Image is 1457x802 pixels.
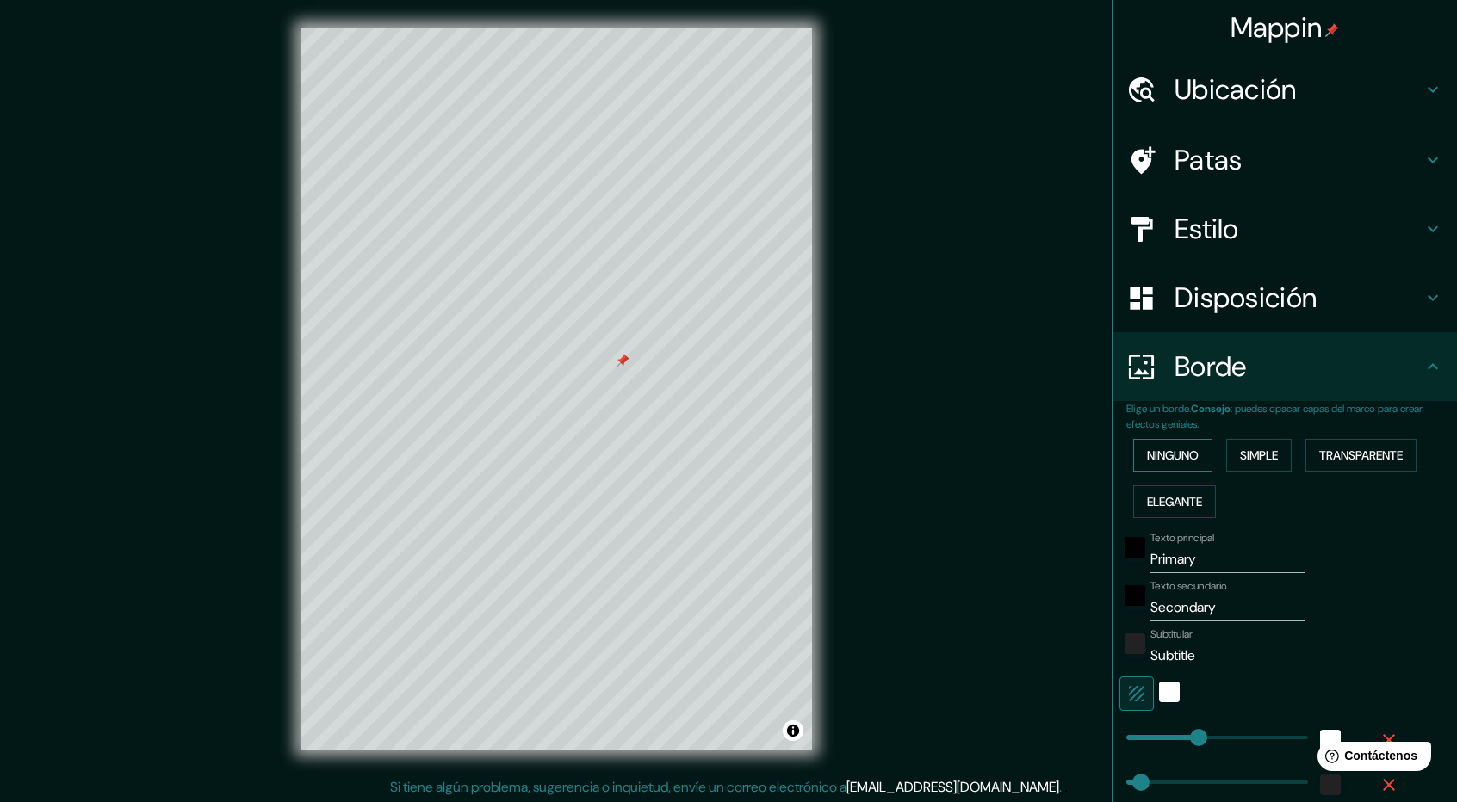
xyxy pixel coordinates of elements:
[1113,55,1457,124] div: Ubicación
[1320,730,1341,750] button: blanco
[1125,585,1145,606] button: negro
[1113,194,1457,263] div: Estilo
[1325,23,1339,37] img: pin-icon.png
[1304,735,1438,783] iframe: Lanzador de widgets de ayuda
[1064,777,1068,796] font: .
[1175,349,1247,385] font: Borde
[1231,9,1323,46] font: Mappin
[1240,447,1278,463] font: Simple
[1320,774,1341,795] button: color-222222
[1175,142,1243,178] font: Patas
[1125,633,1145,654] button: color-222222
[1319,447,1403,463] font: Transparente
[1113,332,1457,401] div: Borde
[1133,485,1216,518] button: Elegante
[1133,439,1212,472] button: Ninguno
[1175,211,1239,247] font: Estilo
[1062,777,1064,796] font: .
[1126,402,1423,431] font: : puedes opacar capas del marco para crear efectos geniales.
[1113,126,1457,194] div: Patas
[1191,402,1231,416] font: Consejo
[1150,627,1193,641] font: Subtitular
[1150,579,1227,593] font: Texto secundario
[1150,531,1214,545] font: Texto principal
[1147,494,1202,509] font: Elegante
[1126,402,1191,416] font: Elige un borde.
[1125,537,1145,558] button: negro
[1147,447,1199,463] font: Ninguno
[1175,71,1297,108] font: Ubicación
[846,778,1059,796] a: [EMAIL_ADDRESS][DOMAIN_NAME]
[1059,778,1062,796] font: .
[1226,439,1292,472] button: Simple
[783,720,803,741] button: Activar o desactivar atribución
[390,778,846,796] font: Si tiene algún problema, sugerencia o inquietud, envíe un correo electrónico a
[1175,280,1317,316] font: Disposición
[1159,682,1180,702] button: blanco
[1305,439,1417,472] button: Transparente
[1113,263,1457,332] div: Disposición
